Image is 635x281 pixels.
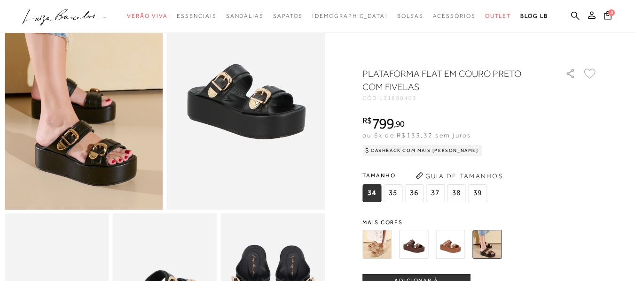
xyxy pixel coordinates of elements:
span: Verão Viva [127,13,167,19]
i: , [394,120,405,128]
button: 0 [601,10,614,23]
a: BLOG LB [520,8,548,25]
a: categoryNavScreenReaderText [273,8,303,25]
span: Acessórios [433,13,476,19]
span: 35 [384,184,402,202]
span: Mais cores [362,220,597,225]
div: Cashback com Mais [PERSON_NAME] [362,145,482,156]
span: Tamanho [362,168,489,182]
span: Sandálias [226,13,264,19]
span: 90 [396,119,405,129]
span: 36 [405,184,423,202]
span: 39 [468,184,487,202]
a: categoryNavScreenReaderText [177,8,216,25]
button: Guia de Tamanhos [412,168,506,183]
a: categoryNavScreenReaderText [226,8,264,25]
span: 0 [608,9,615,16]
span: Outlet [485,13,511,19]
img: PLATAFORMA FLAT EM COURO CASTANHO COM FIVELAS [436,230,465,259]
a: categoryNavScreenReaderText [433,8,476,25]
span: 38 [447,184,466,202]
a: noSubCategoriesText [312,8,388,25]
a: categoryNavScreenReaderText [127,8,167,25]
span: Essenciais [177,13,216,19]
img: PLATAFORMA FLAT EM CAMURÇA BEGE FENDI COM FIVELAS [362,230,392,259]
span: BLOG LB [520,13,548,19]
span: Sapatos [273,13,303,19]
i: R$ [362,116,372,125]
span: Bolsas [397,13,423,19]
img: PLATAFORMA FLAT EM COURO PRETO COM FIVELAS [472,230,502,259]
h1: PLATAFORMA FLAT EM COURO PRETO COM FIVELAS [362,67,539,93]
a: categoryNavScreenReaderText [397,8,423,25]
span: ou 6x de R$133,32 sem juros [362,131,471,139]
span: 799 [372,115,394,132]
img: PLATAFORMA FLAT EM COURO CAFÉ COM FIVELAS [399,230,428,259]
div: CÓD: [362,95,550,101]
span: [DEMOGRAPHIC_DATA] [312,13,388,19]
span: 34 [362,184,381,202]
a: categoryNavScreenReaderText [485,8,511,25]
span: 131800403 [379,95,417,101]
span: 37 [426,184,445,202]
